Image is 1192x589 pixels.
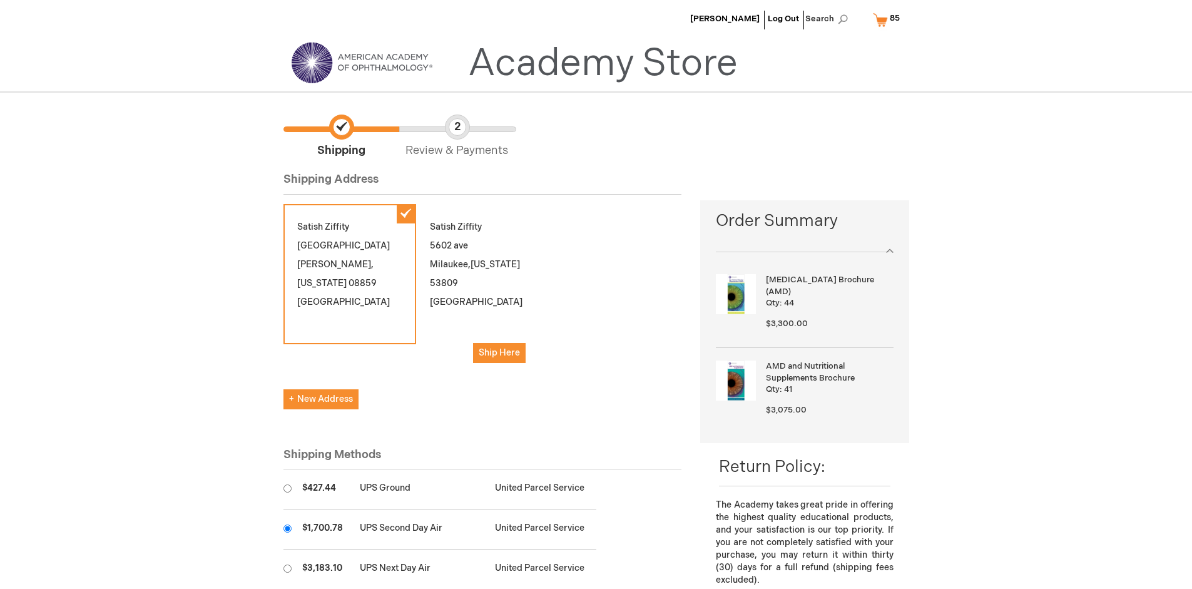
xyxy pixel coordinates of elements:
[489,510,596,550] td: United Parcel Service
[354,469,488,510] td: UPS Ground
[283,389,359,409] button: New Address
[302,483,336,493] span: $427.44
[716,361,756,401] img: AMD and Nutritional Supplements Brochure
[297,278,347,289] span: [US_STATE]
[289,394,353,404] span: New Address
[283,447,682,470] div: Shipping Methods
[766,361,890,384] strong: AMD and Nutritional Supplements Brochure
[354,510,488,550] td: UPS Second Day Air
[870,9,908,31] a: 85
[690,14,760,24] a: [PERSON_NAME]
[489,469,596,510] td: United Parcel Service
[716,499,893,586] p: The Academy takes great pride in offering the highest quality educational products, and your sati...
[283,115,399,159] span: Shipping
[890,13,900,23] span: 85
[716,274,756,314] img: Age-Related Macular Degeneration Brochure (AMD)
[766,384,780,394] span: Qty
[766,298,780,308] span: Qty
[283,204,416,344] div: Satish Ziffity [GEOGRAPHIC_DATA] [PERSON_NAME] 08859 [GEOGRAPHIC_DATA]
[302,563,342,573] span: $3,183.10
[766,319,808,329] span: $3,300.00
[805,6,853,31] span: Search
[416,204,549,377] div: Satish Ziffity 5602 ave Milaukee 53809 [GEOGRAPHIC_DATA]
[716,210,893,239] span: Order Summary
[719,458,825,477] span: Return Policy:
[473,343,526,363] button: Ship Here
[768,14,799,24] a: Log Out
[471,259,520,270] span: [US_STATE]
[766,274,890,297] strong: [MEDICAL_DATA] Brochure (AMD)
[302,523,343,533] span: $1,700.78
[468,41,738,86] a: Academy Store
[479,347,520,358] span: Ship Here
[784,298,794,308] span: 44
[399,115,515,159] span: Review & Payments
[766,405,807,415] span: $3,075.00
[784,384,792,394] span: 41
[283,172,682,195] div: Shipping Address
[371,259,374,270] span: ,
[468,259,471,270] span: ,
